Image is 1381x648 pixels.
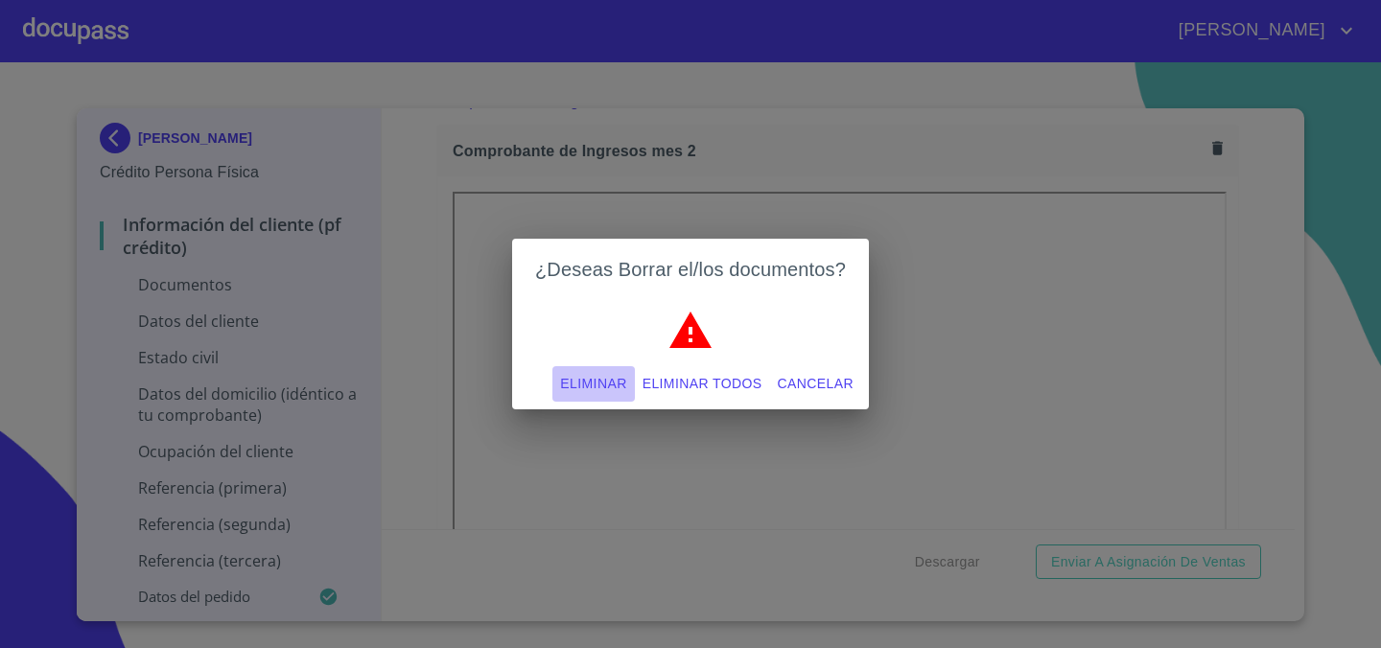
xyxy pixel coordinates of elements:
span: Eliminar todos [643,372,762,396]
button: Cancelar [770,366,861,402]
span: Eliminar [560,372,626,396]
button: Eliminar todos [635,366,770,402]
span: Cancelar [778,372,854,396]
h2: ¿Deseas Borrar el/los documentos? [535,254,846,285]
button: Eliminar [552,366,634,402]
